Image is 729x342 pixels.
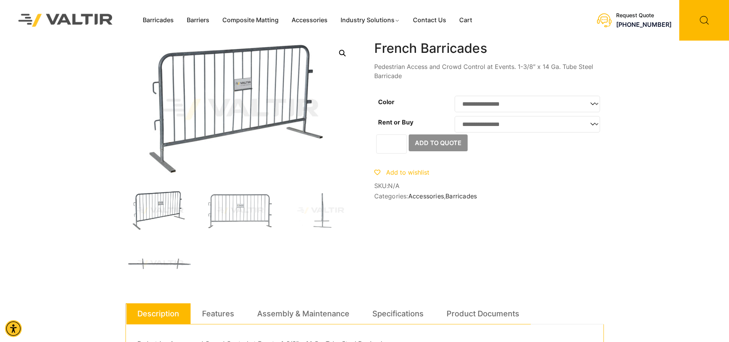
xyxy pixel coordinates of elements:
[8,4,123,36] img: Valtir Rentals
[374,182,604,190] span: SKU:
[376,134,407,154] input: Product quantity
[378,118,413,126] label: Rent or Buy
[126,190,194,231] img: FrenchBar_3Q-1.jpg
[374,41,604,56] h1: French Barricades
[445,192,477,200] a: Barricades
[334,15,406,26] a: Industry Solutions
[453,15,479,26] a: Cart
[285,15,334,26] a: Accessories
[374,62,604,80] p: Pedestrian Access and Crowd Control at Events. 1-3/8″ x 14 Ga. Tube Steel Barricade
[137,303,179,324] a: Description
[206,190,275,231] img: A metallic crowd control barrier with vertical bars and a sign labeled "VALTIR" in the center.
[257,303,349,324] a: Assembly & Maintenance
[136,15,180,26] a: Barricades
[126,243,194,284] img: A long, straight metal bar with two perpendicular extensions on either side, likely a tool or par...
[447,303,519,324] a: Product Documents
[216,15,285,26] a: Composite Matting
[202,303,234,324] a: Features
[372,303,424,324] a: Specifications
[5,320,22,337] div: Accessibility Menu
[388,182,400,190] span: N/A
[616,21,672,28] a: call (888) 496-3625
[336,46,349,60] a: Open this option
[386,169,429,176] span: Add to wishlist
[180,15,216,26] a: Barriers
[409,134,468,151] button: Add to Quote
[374,193,604,200] span: Categories: ,
[378,98,395,106] label: Color
[286,190,355,231] img: A vertical metal stand with a base, designed for stability, shown against a plain background.
[406,15,453,26] a: Contact Us
[408,192,444,200] a: Accessories
[374,169,429,176] a: Add to wishlist
[616,12,672,19] div: Request Quote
